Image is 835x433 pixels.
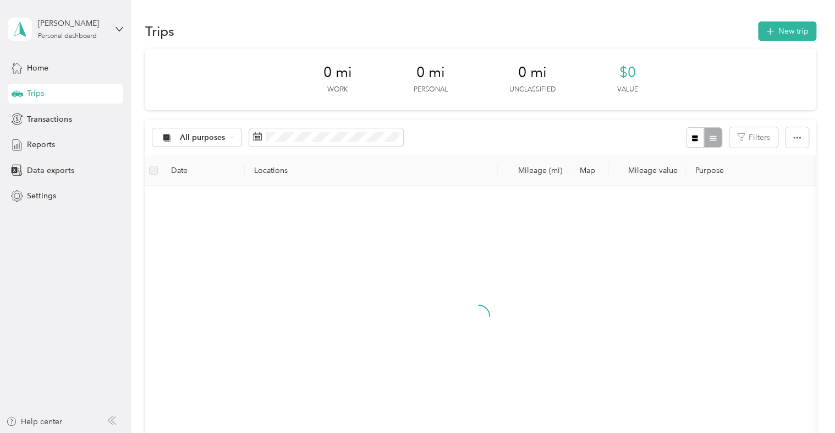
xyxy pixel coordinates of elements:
span: 0 mi [323,64,351,82]
span: Home [27,62,48,74]
span: Trips [27,88,44,99]
span: Reports [27,139,55,150]
p: Work [327,85,348,95]
span: Data exports [27,165,74,176]
span: 0 mi [416,64,444,82]
th: Map [570,155,609,186]
span: Settings [27,190,56,202]
iframe: Everlance-gr Chat Button Frame [773,371,835,433]
span: Transactions [27,113,72,125]
button: Filters [729,127,778,148]
h1: Trips [145,25,174,37]
th: Locations [245,155,498,186]
span: $0 [619,64,635,82]
p: Value [617,85,638,95]
span: All purposes [180,134,226,142]
div: Personal dashboard [38,33,97,40]
span: 0 mi [518,64,546,82]
p: Unclassified [509,85,555,95]
th: Date [162,155,245,186]
p: Personal [413,85,447,95]
button: Help center [6,416,62,427]
th: Mileage (mi) [498,155,570,186]
button: New trip [758,21,816,41]
th: Mileage value [609,155,686,186]
div: [PERSON_NAME] [38,18,107,29]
